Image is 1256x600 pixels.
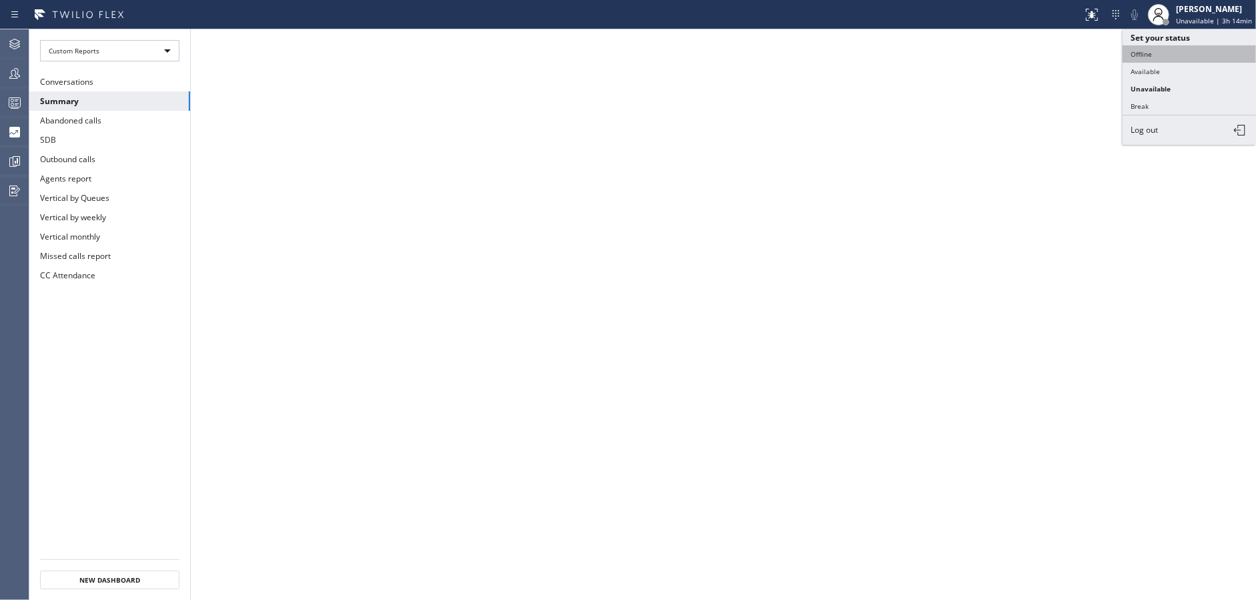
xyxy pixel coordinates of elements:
[29,227,190,246] button: Vertical monthly
[29,91,190,111] button: Summary
[1125,5,1144,24] button: Mute
[29,266,190,285] button: CC Attendance
[29,246,190,266] button: Missed calls report
[40,40,179,61] div: Custom Reports
[29,188,190,208] button: Vertical by Queues
[29,72,190,91] button: Conversations
[29,169,190,188] button: Agents report
[29,111,190,130] button: Abandoned calls
[29,149,190,169] button: Outbound calls
[1176,16,1252,25] span: Unavailable | 3h 14min
[29,208,190,227] button: Vertical by weekly
[1176,3,1252,15] div: [PERSON_NAME]
[191,29,1256,600] iframe: dashboard_b794bedd1109
[40,571,179,589] button: New Dashboard
[29,130,190,149] button: SDB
